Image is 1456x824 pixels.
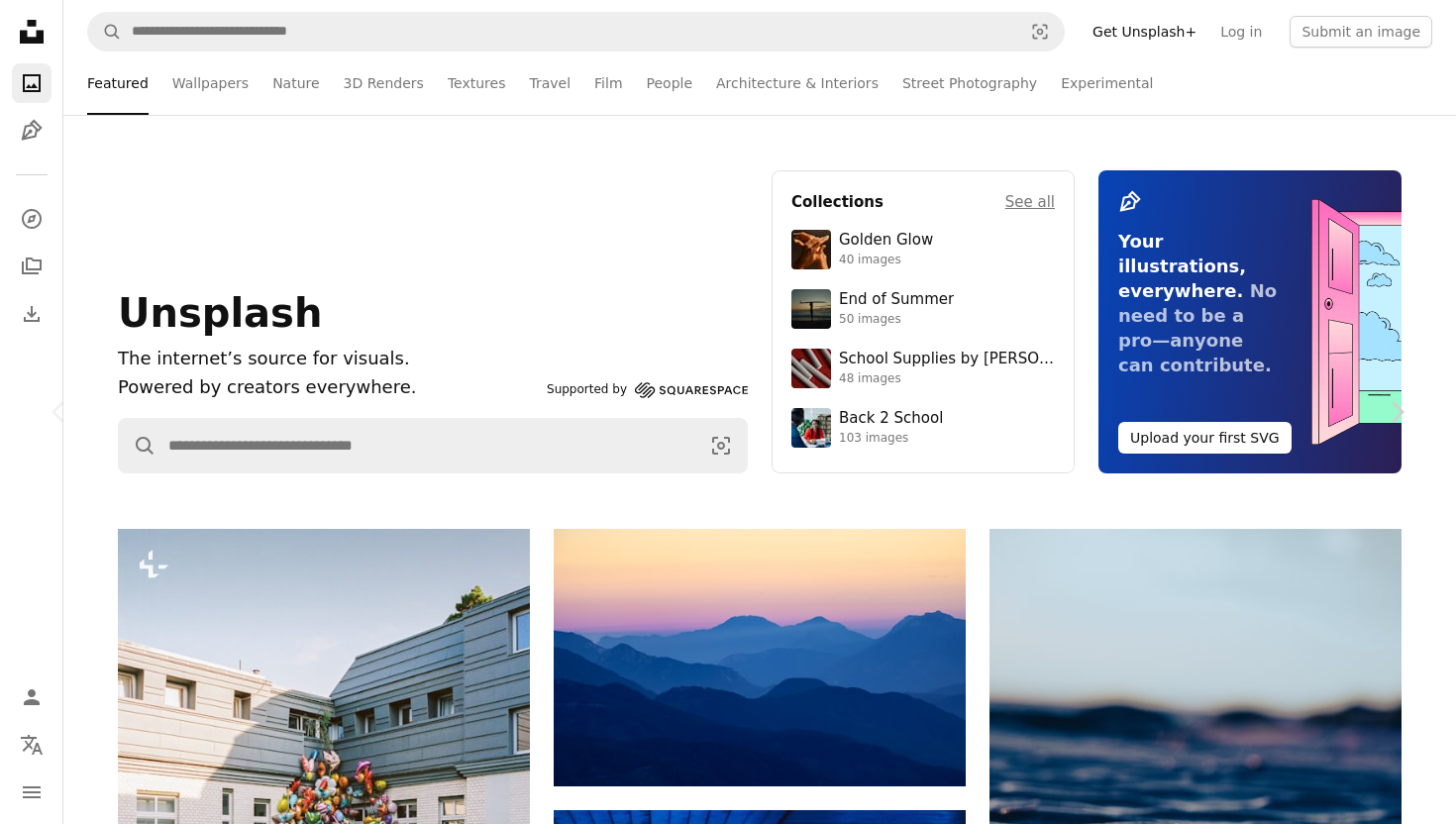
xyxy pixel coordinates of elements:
[716,51,879,115] a: Architecture & Interiors
[839,350,1055,369] div: School Supplies by [PERSON_NAME]
[172,51,249,115] a: Wallpapers
[791,190,884,214] h4: Collections
[839,253,933,268] div: 40 images
[12,677,52,717] a: Log in / Sign up
[547,378,748,402] a: Supported by
[12,199,52,239] a: Explore
[12,63,52,103] a: Photos
[594,51,622,115] a: Film
[1208,16,1274,48] a: Log in
[839,231,933,251] div: Golden Glow
[344,51,424,115] a: 3D Renders
[839,312,954,328] div: 50 images
[118,373,539,402] p: Powered by creators everywhere.
[12,294,52,334] a: Download History
[839,431,943,447] div: 103 images
[554,529,966,786] img: Layered blue mountains under a pastel sky
[12,772,52,812] button: Menu
[118,345,539,373] h1: The internet’s source for visuals.
[839,409,943,429] div: Back 2 School
[1081,16,1208,48] a: Get Unsplash+
[791,408,1055,448] a: Back 2 School103 images
[88,13,122,51] button: Search Unsplash
[12,725,52,765] button: Language
[529,51,571,115] a: Travel
[791,289,831,329] img: premium_photo-1754398386796-ea3dec2a6302
[1061,51,1153,115] a: Experimental
[272,51,319,115] a: Nature
[695,419,747,472] button: Visual search
[791,349,1055,388] a: School Supplies by [PERSON_NAME]48 images
[1118,422,1292,454] button: Upload your first SVG
[1005,190,1055,214] a: See all
[1337,317,1456,507] a: Next
[791,230,831,269] img: premium_photo-1754759085924-d6c35cb5b7a4
[791,230,1055,269] a: Golden Glow40 images
[87,12,1065,51] form: Find visuals sitewide
[647,51,693,115] a: People
[554,648,966,666] a: Layered blue mountains under a pastel sky
[118,290,322,336] span: Unsplash
[1290,16,1432,48] button: Submit an image
[839,290,954,310] div: End of Summer
[791,349,831,388] img: premium_photo-1715107534993-67196b65cde7
[12,247,52,286] a: Collections
[839,371,1055,387] div: 48 images
[119,419,156,472] button: Search Unsplash
[791,289,1055,329] a: End of Summer50 images
[1016,13,1064,51] button: Visual search
[791,408,831,448] img: premium_photo-1683135218355-6d72011bf303
[118,418,748,473] form: Find visuals sitewide
[1118,231,1246,301] span: Your illustrations, everywhere.
[118,797,530,815] a: A large cluster of colorful balloons on a building facade.
[448,51,506,115] a: Textures
[12,111,52,151] a: Illustrations
[902,51,1037,115] a: Street Photography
